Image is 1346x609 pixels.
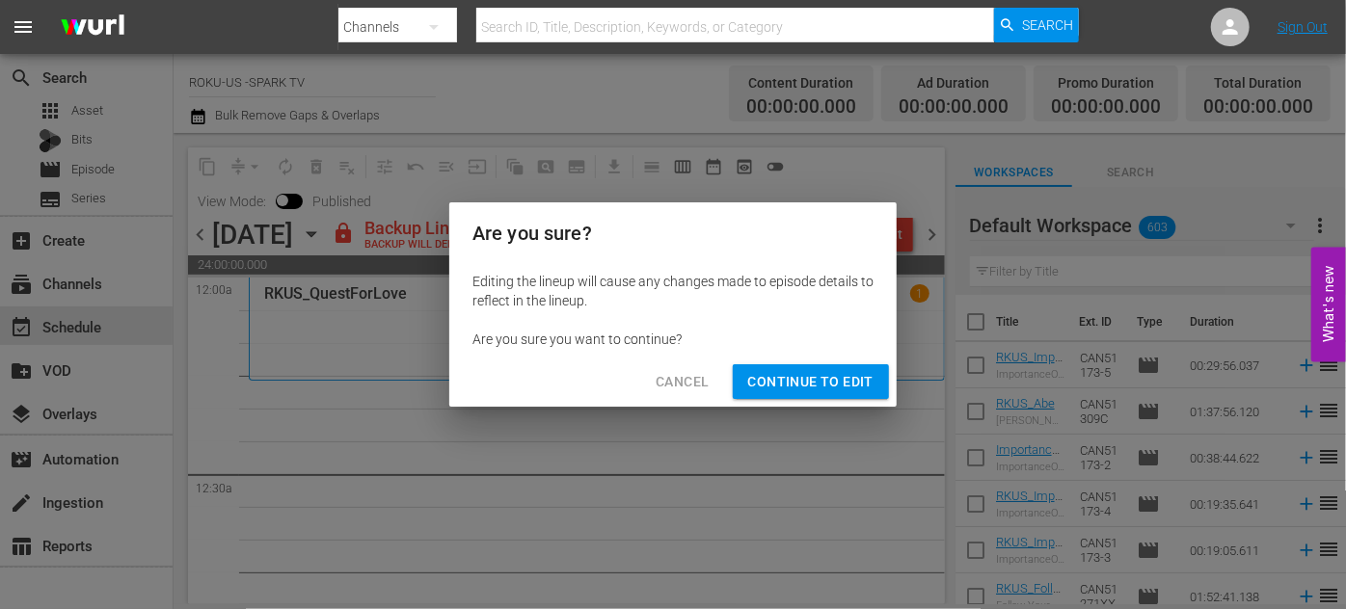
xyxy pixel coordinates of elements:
[46,5,139,50] img: ans4CAIJ8jUAAAAAAAAAAAAAAAAAAAAAAAAgQb4GAAAAAAAAAAAAAAAAAAAAAAAAJMjXAAAAAAAAAAAAAAAAAAAAAAAAgAT5G...
[1278,19,1328,35] a: Sign Out
[733,364,889,400] button: Continue to Edit
[1311,248,1346,362] button: Open Feedback Widget
[748,370,874,394] span: Continue to Edit
[640,364,724,400] button: Cancel
[472,218,874,249] h2: Are you sure?
[12,15,35,39] span: menu
[1022,8,1073,42] span: Search
[472,330,874,349] div: Are you sure you want to continue?
[656,370,709,394] span: Cancel
[472,272,874,310] div: Editing the lineup will cause any changes made to episode details to reflect in the lineup.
